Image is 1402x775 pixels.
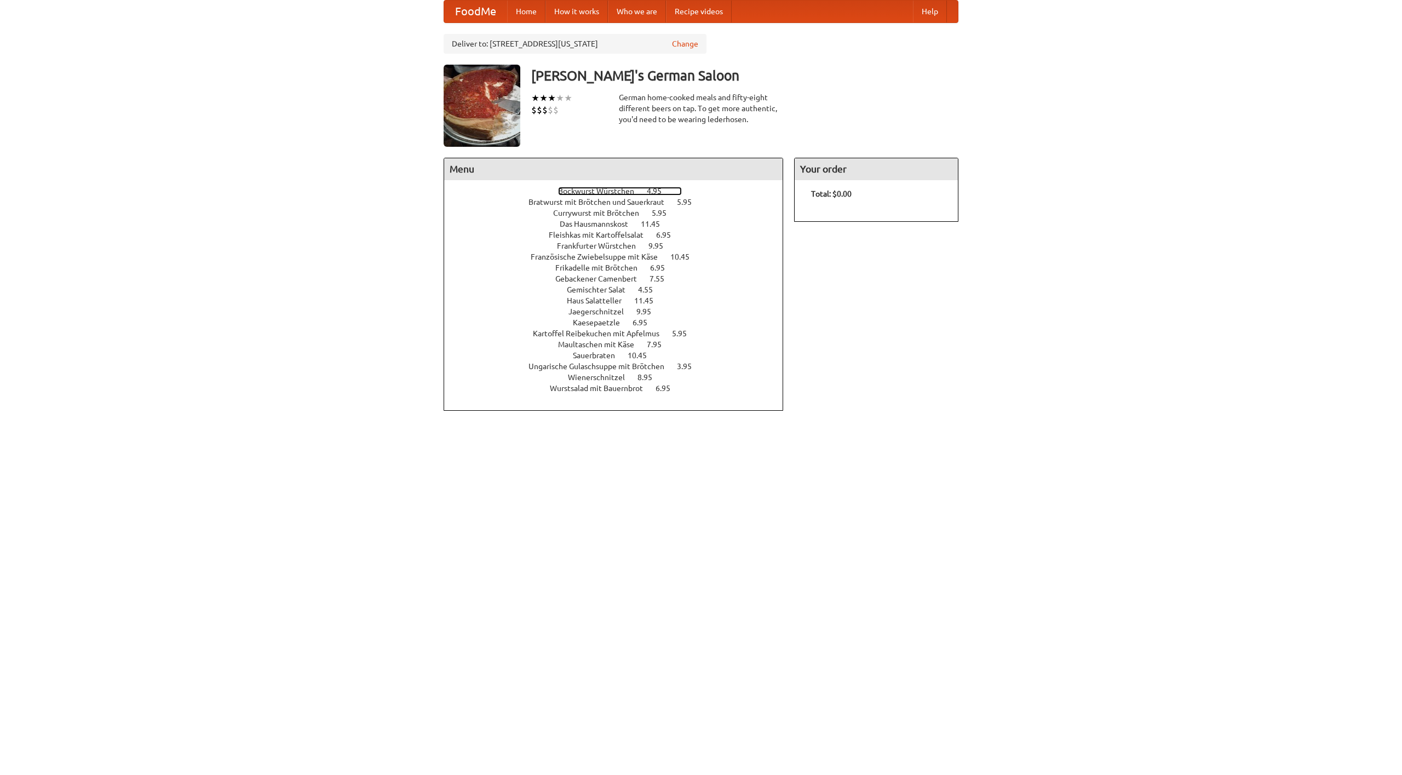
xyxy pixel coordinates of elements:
[507,1,545,22] a: Home
[528,362,675,371] span: Ungarische Gulaschsuppe mit Brötchen
[531,104,537,116] li: $
[555,274,685,283] a: Gebackener Camenbert 7.55
[568,373,673,382] a: Wienerschnitzel 8.95
[531,65,958,87] h3: [PERSON_NAME]'s German Saloon
[647,187,673,196] span: 4.95
[573,318,668,327] a: Kaesepaetzle 6.95
[636,307,662,316] span: 9.95
[549,231,691,239] a: Fleishkas mit Kartoffelsalat 6.95
[549,231,654,239] span: Fleishkas mit Kartoffelsalat
[444,65,520,147] img: angular.jpg
[648,242,674,250] span: 9.95
[564,92,572,104] li: ★
[528,198,712,206] a: Bratwurst mit Brötchen und Sauerkraut 5.95
[533,329,707,338] a: Kartoffel Reibekuchen mit Apfelmus 5.95
[558,187,645,196] span: Bockwurst Würstchen
[567,285,673,294] a: Gemischter Salat 4.55
[553,209,650,217] span: Currywurst mit Brötchen
[555,263,648,272] span: Frikadelle mit Brötchen
[539,92,548,104] li: ★
[553,209,687,217] a: Currywurst mit Brötchen 5.95
[567,285,636,294] span: Gemischter Salat
[537,104,542,116] li: $
[555,263,685,272] a: Frikadelle mit Brötchen 6.95
[637,373,663,382] span: 8.95
[568,307,671,316] a: Jaegerschnitzel 9.95
[619,92,783,125] div: German home-cooked meals and fifty-eight different beers on tap. To get more authentic, you'd nee...
[672,329,698,338] span: 5.95
[634,296,664,305] span: 11.45
[555,274,648,283] span: Gebackener Camenbert
[677,362,703,371] span: 3.95
[533,329,670,338] span: Kartoffel Reibekuchen mit Apfelmus
[573,351,667,360] a: Sauerbraten 10.45
[557,242,647,250] span: Frankfurter Würstchen
[573,351,626,360] span: Sauerbraten
[672,38,698,49] a: Change
[550,384,691,393] a: Wurstsalad mit Bauernbrot 6.95
[567,296,633,305] span: Haus Salatteller
[650,274,675,283] span: 7.55
[556,92,564,104] li: ★
[666,1,732,22] a: Recipe videos
[531,92,539,104] li: ★
[650,263,676,272] span: 6.95
[550,384,654,393] span: Wurstsalad mit Bauernbrot
[528,198,675,206] span: Bratwurst mit Brötchen und Sauerkraut
[553,104,559,116] li: $
[444,34,706,54] div: Deliver to: [STREET_ADDRESS][US_STATE]
[573,318,631,327] span: Kaesepaetzle
[652,209,677,217] span: 5.95
[558,340,682,349] a: Maultaschen mit Käse 7.95
[647,340,673,349] span: 7.95
[542,104,548,116] li: $
[560,220,639,228] span: Das Hausmannskost
[656,384,681,393] span: 6.95
[560,220,680,228] a: Das Hausmannskost 11.45
[638,285,664,294] span: 4.55
[628,351,658,360] span: 10.45
[558,340,645,349] span: Maultaschen mit Käse
[531,252,710,261] a: Französische Zwiebelsuppe mit Käse 10.45
[568,373,636,382] span: Wienerschnitzel
[548,92,556,104] li: ★
[677,198,703,206] span: 5.95
[545,1,608,22] a: How it works
[608,1,666,22] a: Who we are
[444,158,783,180] h4: Menu
[531,252,669,261] span: Französische Zwiebelsuppe mit Käse
[444,1,507,22] a: FoodMe
[568,307,635,316] span: Jaegerschnitzel
[557,242,683,250] a: Frankfurter Würstchen 9.95
[641,220,671,228] span: 11.45
[567,296,674,305] a: Haus Salatteller 11.45
[670,252,700,261] span: 10.45
[633,318,658,327] span: 6.95
[656,231,682,239] span: 6.95
[528,362,712,371] a: Ungarische Gulaschsuppe mit Brötchen 3.95
[811,190,852,198] b: Total: $0.00
[913,1,947,22] a: Help
[548,104,553,116] li: $
[795,158,958,180] h4: Your order
[558,187,682,196] a: Bockwurst Würstchen 4.95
